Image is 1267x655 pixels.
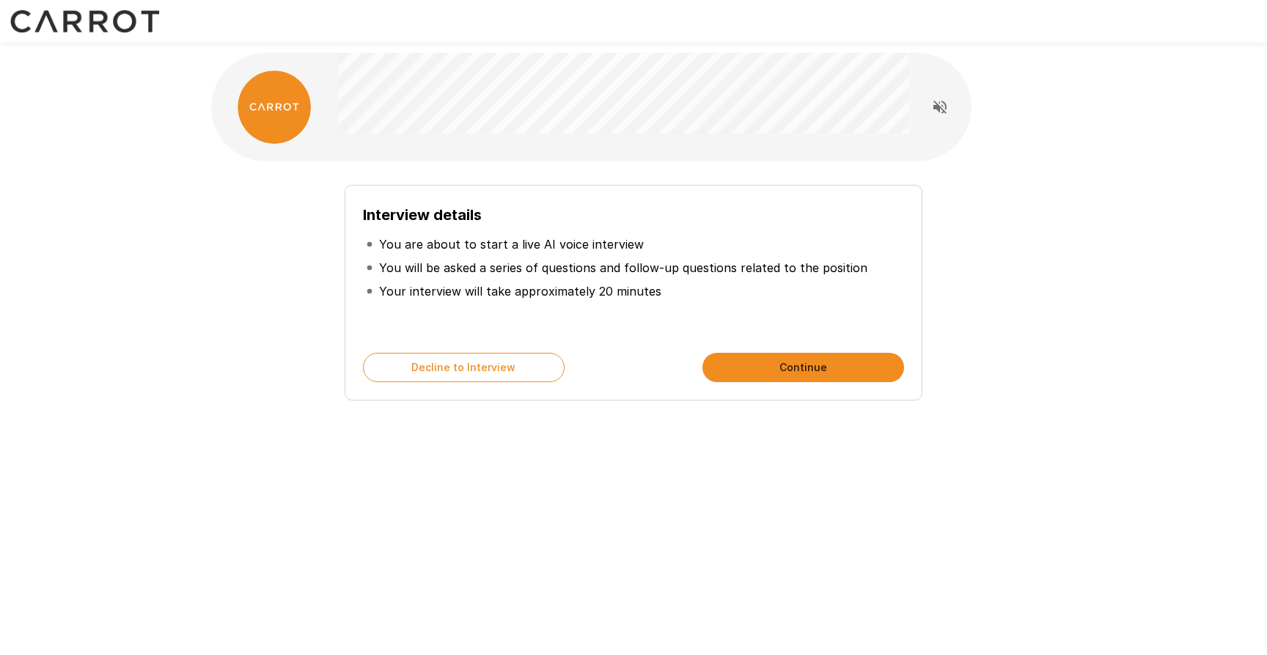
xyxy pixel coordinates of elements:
[925,92,955,122] button: Read questions aloud
[238,70,311,144] img: carrot_logo.png
[363,353,565,382] button: Decline to Interview
[363,206,482,224] b: Interview details
[702,353,904,382] button: Continue
[379,235,644,253] p: You are about to start a live AI voice interview
[379,282,661,300] p: Your interview will take approximately 20 minutes
[379,259,867,277] p: You will be asked a series of questions and follow-up questions related to the position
